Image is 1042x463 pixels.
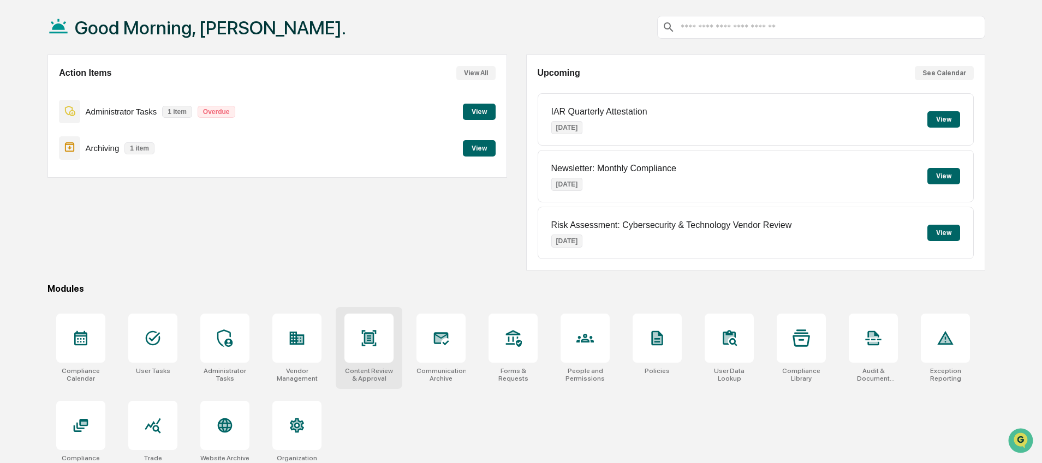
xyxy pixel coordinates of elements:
div: Forms & Requests [489,367,538,382]
span: [DATE] [36,148,58,157]
div: Compliance Library [777,367,826,382]
a: 🖐️Preclearance [7,219,75,238]
p: [DATE] [551,121,583,134]
a: View [463,142,496,153]
button: View [927,111,960,128]
div: Policies [645,367,670,375]
div: 🖐️ [11,224,20,233]
button: View [927,225,960,241]
button: View [463,104,496,120]
img: 8933085812038_c878075ebb4cc5468115_72.jpg [23,83,43,103]
a: Powered byPylon [77,270,132,279]
div: Past conversations [11,121,73,130]
p: Archiving [86,143,120,153]
p: Newsletter: Monthly Compliance [551,164,676,173]
span: Data Lookup [22,244,69,255]
button: View [463,140,496,157]
p: Overdue [198,106,235,118]
p: Administrator Tasks [86,107,157,116]
a: 🔎Data Lookup [7,239,73,259]
div: We're available if you need us! [49,94,150,103]
span: [PERSON_NAME] [34,178,88,187]
div: Communications Archive [416,367,466,382]
div: Start new chat [49,83,179,94]
div: User Tasks [136,367,170,375]
h1: Good Morning, [PERSON_NAME]. [75,17,346,39]
button: View [927,168,960,184]
p: IAR Quarterly Attestation [551,107,647,117]
div: Exception Reporting [921,367,970,382]
img: 1746055101610-c473b297-6a78-478c-a979-82029cc54cd1 [22,178,31,187]
button: See all [169,119,199,132]
p: How can we help? [11,23,199,40]
span: Pylon [109,270,132,279]
img: Jack Rasmussen [11,167,28,185]
p: 1 item [162,106,192,118]
div: Website Archive [200,454,249,462]
a: 🗄️Attestations [75,219,140,238]
h2: Upcoming [538,68,580,78]
p: Risk Assessment: Cybersecurity & Technology Vendor Review [551,220,792,230]
span: • [91,178,94,187]
div: Content Review & Approval [344,367,394,382]
iframe: Open customer support [1007,427,1037,456]
div: People and Permissions [561,367,610,382]
div: Audit & Document Logs [849,367,898,382]
img: 1746055101610-c473b297-6a78-478c-a979-82029cc54cd1 [11,83,31,103]
div: Vendor Management [272,367,321,382]
button: See Calendar [915,66,974,80]
div: Administrator Tasks [200,367,249,382]
div: Modules [47,284,985,294]
div: 🔎 [11,245,20,254]
span: [DATE] [97,178,119,187]
h2: Action Items [59,68,111,78]
div: User Data Lookup [705,367,754,382]
p: 1 item [124,142,154,154]
a: View [463,106,496,116]
span: Preclearance [22,223,70,234]
button: Start new chat [186,87,199,100]
div: Compliance Calendar [56,367,105,382]
p: [DATE] [551,234,583,248]
button: View All [456,66,496,80]
div: 🗄️ [79,224,88,233]
p: [DATE] [551,178,583,191]
span: Attestations [90,223,135,234]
